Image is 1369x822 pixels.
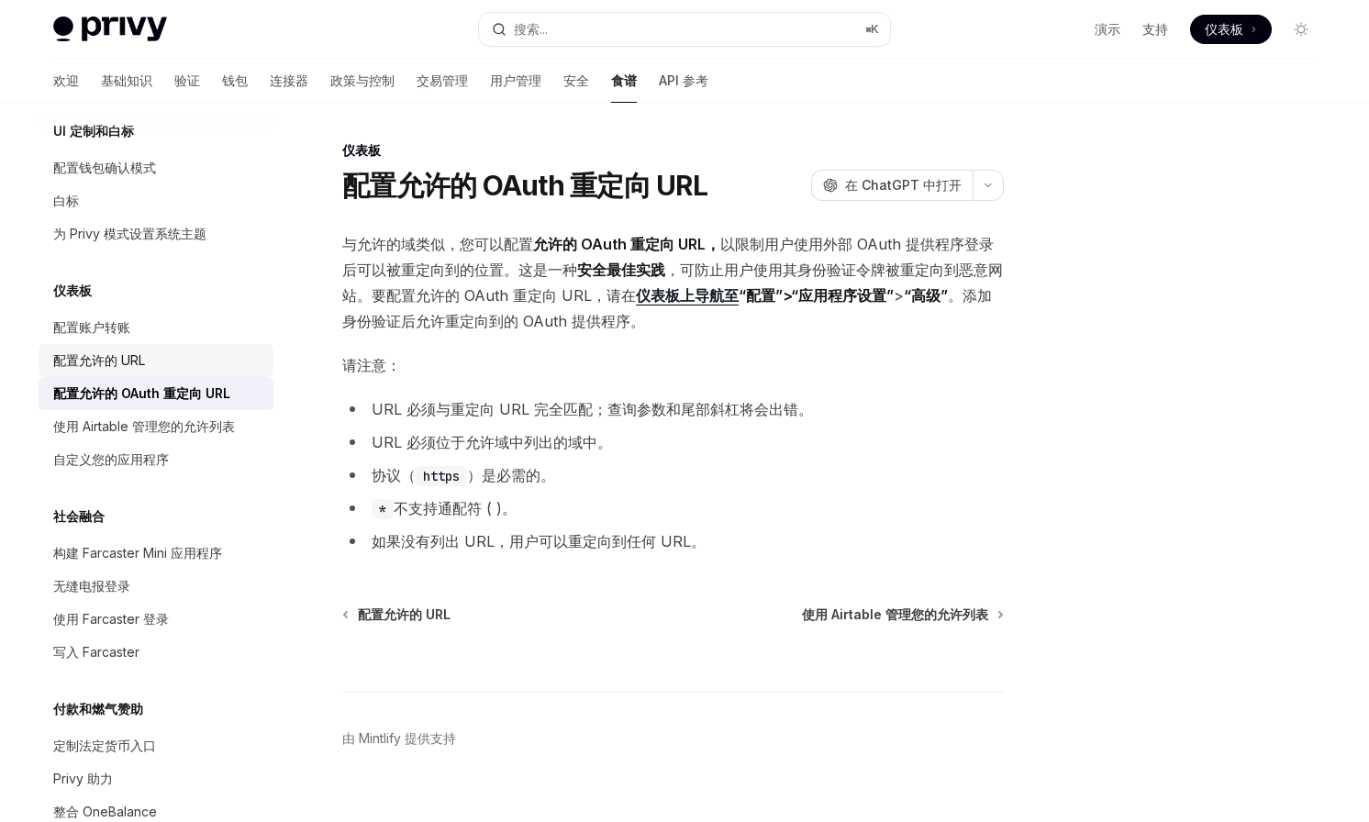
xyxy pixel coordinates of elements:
[101,72,152,88] font: 基础知识
[53,319,130,335] font: 配置账户转账
[636,286,739,305] a: 仪表板上导航至
[270,72,308,88] font: 连接器
[53,352,145,368] font: 配置允许的 URL
[1142,21,1168,37] font: 支持
[1190,15,1272,44] a: 仪表板
[39,729,273,762] a: 定制法定货币入口
[53,72,79,88] font: 欢迎
[53,508,105,524] font: 社会融合
[222,59,248,103] a: 钱包
[342,730,456,746] font: 由 Mintlify 提供支持
[53,59,79,103] a: 欢迎
[39,217,273,250] a: 为 Privy 模式设置系统主题
[53,283,92,298] font: 仪表板
[53,578,130,594] font: 无缝电报登录
[342,261,1003,305] font: ，可防止用户使用其身份验证令牌被重定向到恶意网站。要配置允许的 OAuth 重定向 URL，请
[904,286,948,305] font: “高级”
[342,235,533,253] font: 与允许的域类似，您可以配置
[39,377,273,410] a: 配置允许的 OAuth 重定向 URL
[802,605,1002,624] a: 使用 Airtable 管理您的允许列表
[845,177,962,193] font: 在 ChatGPT 中打开
[467,466,555,484] font: ）是必需的。
[372,433,612,451] font: URL 必须位于允许域中列出的域中。
[53,701,143,716] font: 付款和燃气赞助
[577,261,665,279] font: 安全最佳实践
[101,59,152,103] a: 基础知识
[53,451,169,467] font: 自定义您的应用程序
[39,762,273,795] a: Privy 助力
[53,545,222,561] font: 构建 Farcaster Mini 应用程序
[372,466,416,484] font: 协议（
[533,235,720,253] font: 允许的 OAuth 重定向 URL，
[811,170,973,201] button: 在 ChatGPT 中打开
[39,570,273,603] a: 无缝电报登录
[438,499,517,517] font: 通配符 ( )。
[39,537,273,570] a: 构建 Farcaster Mini 应用程序
[174,59,200,103] a: 验证
[53,226,206,241] font: 为 Privy 模式设置系统主题
[802,606,988,622] font: 使用 Airtable 管理您的允许列表
[1095,20,1120,39] a: 演示
[53,771,113,786] font: Privy 助力
[174,72,200,88] font: 验证
[358,606,451,622] font: 配置允许的 URL
[479,13,890,46] button: 搜索...⌘K
[1095,21,1120,37] font: 演示
[611,59,637,103] a: 食谱
[372,532,706,550] font: 如果没有列出 URL，用户可以重定向到任何 URL。
[330,59,395,103] a: 政策与控制
[53,418,235,434] font: 使用 Airtable 管理您的允许列表
[53,804,157,819] font: 整合 OneBalance
[39,311,273,344] a: 配置账户转账
[417,59,468,103] a: 交易管理
[53,17,167,42] img: 灯光标志
[342,356,401,374] font: 请注意：
[222,72,248,88] font: 钱包
[53,385,230,401] font: 配置允许的 OAuth 重定向 URL
[490,59,541,103] a: 用户管理
[621,286,636,305] font: 在
[659,59,708,103] a: API 参考
[53,644,139,660] font: 写入 Farcaster
[417,72,468,88] font: 交易管理
[342,142,381,158] font: 仪表板
[865,22,871,36] font: ⌘
[871,22,879,36] font: K
[514,21,548,37] font: 搜索...
[563,59,589,103] a: 安全
[490,72,541,88] font: 用户管理
[39,151,273,184] a: 配置钱包确认模式
[894,286,904,305] font: >
[342,169,707,202] font: 配置允许的 OAuth 重定向 URL
[39,184,273,217] a: 白标
[53,160,156,175] font: 配置钱包确认模式
[39,410,273,443] a: 使用 Airtable 管理您的允许列表
[39,443,273,476] a: 自定义您的应用程序
[611,72,637,88] font: 食谱
[636,286,739,305] font: 仪表板上导航至
[1205,21,1243,37] font: 仪表板
[563,72,589,88] font: 安全
[53,738,156,753] font: 定制法定货币入口
[1142,20,1168,39] a: 支持
[739,286,894,305] font: “配置”>“应用程序设置”
[330,72,395,88] font: 政策与控制
[39,344,273,377] a: 配置允许的 URL
[372,400,813,418] font: URL 必须与重定向 URL 完全匹配；查询参数和尾部斜杠将会出错。
[394,499,438,517] font: 不支持
[342,729,456,748] a: 由 Mintlify 提供支持
[1286,15,1316,44] button: 切换暗模式
[270,59,308,103] a: 连接器
[659,72,708,88] font: API 参考
[39,603,273,636] a: 使用 Farcaster 登录
[39,636,273,669] a: 写入 Farcaster
[53,193,79,208] font: 白标
[416,466,467,486] code: https
[53,611,169,627] font: 使用 Farcaster 登录
[344,605,451,624] a: 配置允许的 URL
